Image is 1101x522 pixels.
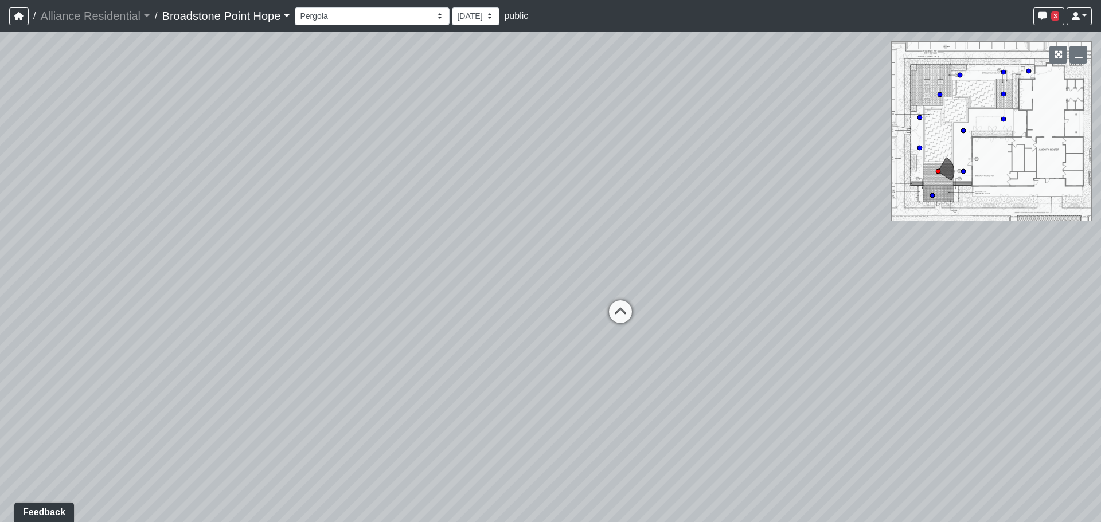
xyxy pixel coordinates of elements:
[29,5,40,28] span: /
[9,499,76,522] iframe: Ybug feedback widget
[162,5,291,28] a: Broadstone Point Hope
[504,11,528,21] span: public
[1051,11,1059,21] span: 3
[1033,7,1064,25] button: 3
[150,5,162,28] span: /
[40,5,150,28] a: Alliance Residential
